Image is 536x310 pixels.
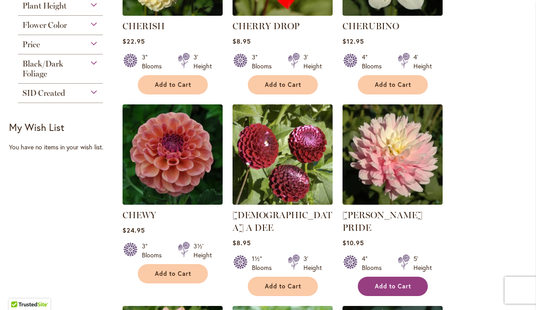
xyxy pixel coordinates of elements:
strong: My Wish List [9,121,64,134]
span: Add to Cart [375,283,412,290]
span: $22.95 [123,37,145,45]
div: 3' Height [193,53,212,71]
span: Black/Dark Foliage [22,59,63,79]
span: $24.95 [123,226,145,234]
a: CHERRY DROP [233,9,333,18]
img: CHEWY [123,104,223,205]
img: CHICK A DEE [233,104,333,205]
button: Add to Cart [248,75,318,94]
button: Add to Cart [138,264,208,283]
button: Add to Cart [138,75,208,94]
a: CHERISH [123,21,165,31]
div: 3" Blooms [142,242,167,260]
span: Add to Cart [265,283,302,290]
span: Add to Cart [155,81,192,89]
div: 4" Blooms [362,254,387,272]
span: Add to Cart [265,81,302,89]
span: Add to Cart [375,81,412,89]
span: $8.95 [233,37,251,45]
button: Add to Cart [358,277,428,296]
div: 1½" Blooms [252,254,277,272]
div: 3" Blooms [252,53,277,71]
div: 3' Height [303,254,322,272]
span: Add to Cart [155,270,192,278]
a: CHERUBINO [343,9,443,18]
iframe: Launch Accessibility Center [7,278,32,303]
button: Add to Cart [358,75,428,94]
span: Price [22,40,40,49]
span: $8.95 [233,238,251,247]
span: $12.95 [343,37,364,45]
button: Add to Cart [248,277,318,296]
div: 4' Height [413,53,432,71]
div: 3' Height [303,53,322,71]
a: CHILSON'S PRIDE [343,198,443,207]
div: 5' Height [413,254,432,272]
span: Plant Height [22,1,66,11]
a: CHERISH [123,9,223,18]
a: CHEWY [123,210,156,220]
div: 3½' Height [193,242,212,260]
span: $10.95 [343,238,364,247]
span: SID Created [22,88,65,98]
a: [DEMOGRAPHIC_DATA] A DEE [233,210,332,233]
a: CHERUBINO [343,21,399,31]
span: Flower Color [22,20,67,30]
img: CHILSON'S PRIDE [343,104,443,205]
a: CHERRY DROP [233,21,299,31]
a: CHEWY [123,198,223,207]
a: CHICK A DEE [233,198,333,207]
div: 3" Blooms [142,53,167,71]
div: 4" Blooms [362,53,387,71]
a: [PERSON_NAME] PRIDE [343,210,422,233]
div: You have no items in your wish list. [9,143,117,152]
